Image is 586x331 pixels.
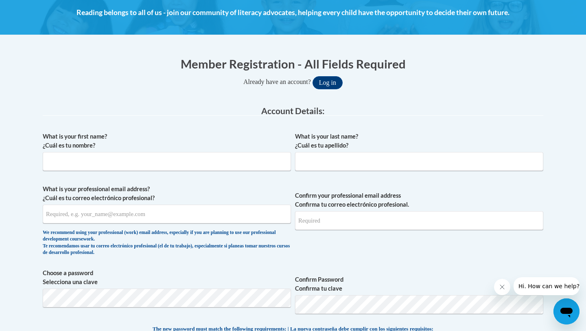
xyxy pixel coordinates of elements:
[43,55,543,72] h1: Member Registration - All Fields Required
[43,185,291,203] label: What is your professional email address? ¿Cuál es tu correo electrónico profesional?
[494,279,510,295] iframe: Close message
[295,275,543,293] label: Confirm Password Confirma tu clave
[514,277,579,295] iframe: Message from company
[43,269,291,287] label: Choose a password Selecciona una clave
[295,211,543,230] input: Required
[553,298,579,324] iframe: Button to launch messaging window
[43,152,291,171] input: Metadata input
[313,76,343,89] button: Log in
[43,205,291,223] input: Metadata input
[295,191,543,209] label: Confirm your professional email address Confirma tu correo electrónico profesional.
[295,152,543,171] input: Metadata input
[261,106,325,116] span: Account Details:
[295,132,543,150] label: What is your last name? ¿Cuál es tu apellido?
[43,229,291,256] div: We recommend using your professional (work) email address, especially if you are planning to use ...
[43,132,291,150] label: What is your first name? ¿Cuál es tu nombre?
[243,78,311,85] span: Already have an account?
[43,7,543,18] h4: Reading belongs to all of us - join our community of literacy advocates, helping every child have...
